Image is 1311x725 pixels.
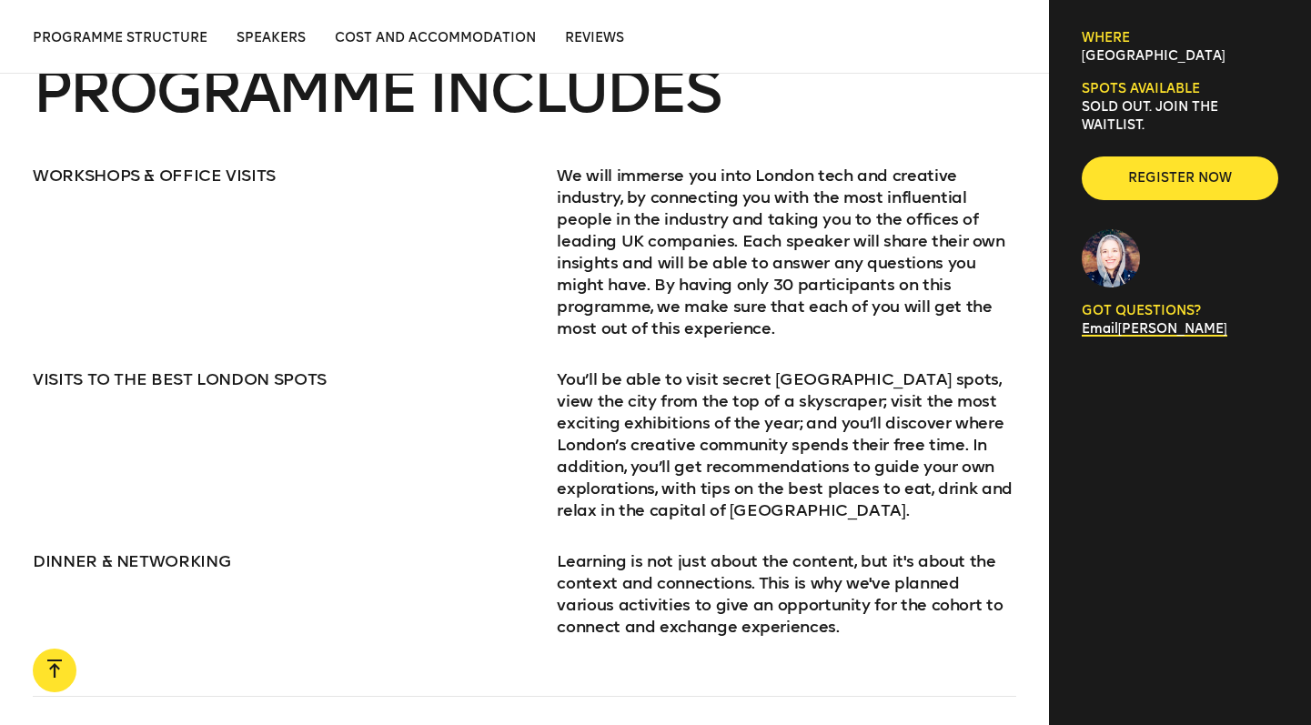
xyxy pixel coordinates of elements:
p: [GEOGRAPHIC_DATA] [1082,47,1278,65]
p: WORKSHOPS & OFFICE VISITS [33,165,524,186]
a: Email[PERSON_NAME] [1082,321,1227,337]
h6: Spots available [1082,80,1278,98]
span: Programme Structure [33,30,207,45]
span: Reviews [565,30,624,45]
p: Learning is not just about the content, but it's about the context and connections. This is why w... [557,550,1015,638]
span: Cost and Accommodation [335,30,536,45]
p: We will immerse you into London tech and creative industry, by connecting you with the most influ... [557,165,1015,339]
p: DINNER & NETWORKING [33,550,524,572]
button: Register now [1082,156,1278,200]
span: Register now [1111,169,1249,187]
p: GOT QUESTIONS? [1082,302,1278,320]
h6: Where [1082,29,1278,47]
p: SOLD OUT. Join the waitlist. [1082,98,1278,135]
p: VISITS TO THE BEST LONDON SPOTS [33,368,524,390]
p: You’ll be able to visit secret [GEOGRAPHIC_DATA] spots, view the city from the top of a skyscrape... [557,368,1015,521]
h3: Programme Includes [33,63,1016,121]
span: Speakers [237,30,306,45]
